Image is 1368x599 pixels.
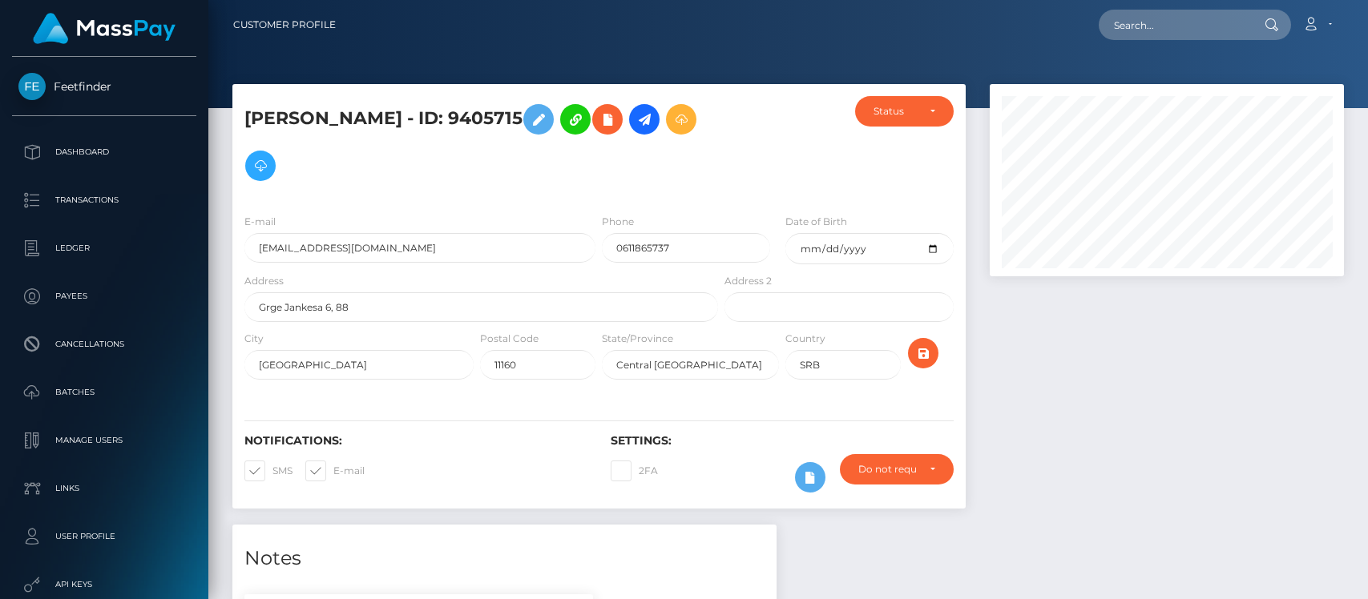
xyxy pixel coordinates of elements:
[611,460,658,481] label: 2FA
[1099,10,1249,40] input: Search...
[629,104,660,135] a: Initiate Payout
[18,284,190,308] p: Payees
[244,545,765,573] h4: Notes
[18,73,46,100] img: Feetfinder
[785,215,847,229] label: Date of Birth
[18,476,190,501] p: Links
[18,380,190,404] p: Batches
[12,276,196,316] a: Payees
[602,332,673,346] label: State/Province
[244,274,284,288] label: Address
[18,525,190,549] p: User Profile
[12,420,196,460] a: Manage Users
[12,372,196,412] a: Batches
[785,332,825,346] label: Country
[855,96,953,127] button: Status
[12,180,196,220] a: Transactions
[12,468,196,509] a: Links
[244,96,709,189] h5: [PERSON_NAME] - ID: 9405715
[12,132,196,172] a: Dashboard
[12,79,196,94] span: Feetfinder
[602,215,634,229] label: Phone
[611,434,953,448] h6: Settings:
[18,236,190,260] p: Ledger
[244,332,264,346] label: City
[12,517,196,557] a: User Profile
[480,332,539,346] label: Postal Code
[18,332,190,356] p: Cancellations
[244,434,587,448] h6: Notifications:
[33,13,176,44] img: MassPay Logo
[18,140,190,164] p: Dashboard
[233,8,336,42] a: Customer Profile
[18,188,190,212] p: Transactions
[12,228,196,268] a: Ledger
[724,274,772,288] label: Address 2
[874,105,916,118] div: Status
[18,573,190,597] p: API Keys
[18,428,190,452] p: Manage Users
[244,460,293,481] label: SMS
[858,463,916,476] div: Do not require
[12,324,196,364] a: Cancellations
[840,454,953,484] button: Do not require
[305,460,365,481] label: E-mail
[244,215,276,229] label: E-mail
